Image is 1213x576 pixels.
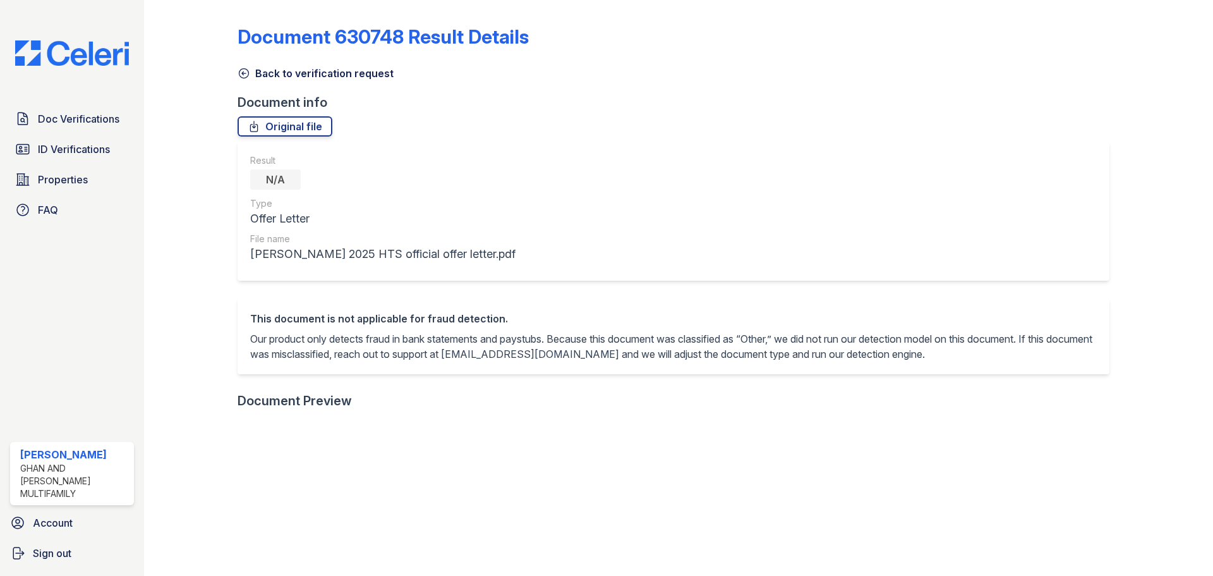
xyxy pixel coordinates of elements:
div: N/A [250,169,301,190]
div: Document info [238,94,1119,111]
a: FAQ [10,197,134,223]
img: CE_Logo_Blue-a8612792a0a2168367f1c8372b55b34899dd931a85d93a1a3d3e32e68fde9ad4.png [5,40,139,66]
a: Document 630748 Result Details [238,25,529,48]
div: [PERSON_NAME] 2025 HTS official offer letter.pdf [250,245,516,263]
a: Back to verification request [238,66,394,81]
span: Doc Verifications [38,111,119,126]
div: Document Preview [238,392,352,410]
div: Type [250,197,516,210]
div: Result [250,154,516,167]
span: FAQ [38,202,58,218]
a: Original file [238,116,332,137]
a: Doc Verifications [10,106,134,132]
div: File name [250,233,516,245]
p: Our product only detects fraud in bank statements and paystubs. Because this document was classif... [250,331,1097,362]
div: Ghan and [PERSON_NAME] Multifamily [20,462,129,500]
a: ID Verifications [10,137,134,162]
span: Properties [38,172,88,187]
div: This document is not applicable for fraud detection. [250,311,1097,326]
span: Account [33,515,73,530]
a: Properties [10,167,134,192]
div: [PERSON_NAME] [20,447,129,462]
a: Account [5,510,139,536]
span: Sign out [33,546,71,561]
div: Offer Letter [250,210,516,228]
a: Sign out [5,541,139,566]
span: ID Verifications [38,142,110,157]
